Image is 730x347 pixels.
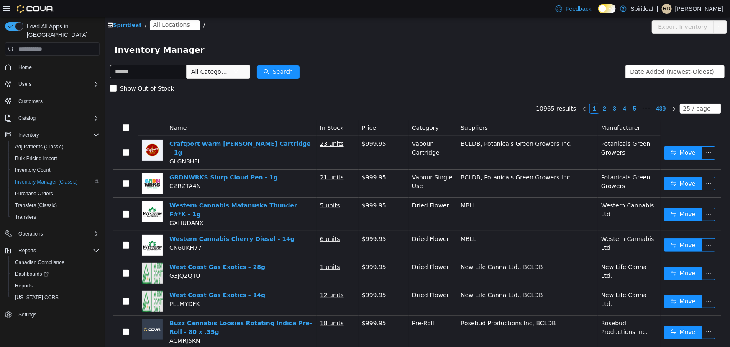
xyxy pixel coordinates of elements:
button: Settings [2,308,103,321]
span: Operations [18,230,43,237]
span: $999.95 [257,157,282,163]
a: Western Cannabis Matanuska Thunder F#*K - 1g [65,185,192,200]
img: GRDNWRKS Slurp Cloud Pen - 1g hero shot [37,156,58,177]
span: CZRZTA4N [65,166,96,172]
button: Inventory [15,130,42,140]
button: icon: ellipsis [597,129,611,142]
li: Next 5 Pages [535,86,548,96]
span: New Life Canna Ltd. [497,274,542,290]
button: icon: ellipsis [597,277,611,291]
span: Transfers (Classic) [15,202,57,209]
button: Inventory Count [8,164,103,176]
button: icon: ellipsis [597,249,611,263]
a: GRDNWRKS Slurp Cloud Pen - 1g [65,157,173,163]
span: Inventory Count [15,167,51,173]
button: Customers [2,95,103,107]
button: [US_STATE] CCRS [8,292,103,303]
span: Reports [18,247,36,254]
a: Buzz Cannabis Loosies Rotating Indica Pre-Roll - 80 x .35g [65,303,207,318]
li: 3 [505,86,515,96]
span: Settings [18,311,36,318]
a: Bulk Pricing Import [12,153,61,163]
button: icon: ellipsis [597,221,611,235]
li: 1 [485,86,495,96]
span: $999.95 [257,218,282,225]
td: Dried Flower [304,214,353,242]
span: $999.95 [257,274,282,281]
button: Operations [2,228,103,240]
a: icon: shopSpiritleaf [3,5,37,11]
li: 4 [515,86,525,96]
input: Dark Mode [598,4,616,13]
a: 5 [525,87,535,96]
i: icon: left [477,89,482,94]
a: Transfers [12,212,39,222]
a: 2 [495,87,505,96]
span: Manufacturer [497,107,536,114]
button: Reports [8,280,103,292]
span: Adjustments (Classic) [12,142,100,152]
button: icon: swapMove [559,277,598,291]
button: Canadian Compliance [8,256,103,268]
button: Home [2,61,103,73]
td: Vapour Single Use [304,153,353,181]
a: 3 [505,87,515,96]
button: Operations [15,229,46,239]
span: Dashboards [15,271,49,277]
a: West Coast Gas Exotics - 28g [65,246,161,253]
span: Potanicals Green Growers [497,157,546,172]
button: Users [2,78,103,90]
li: 439 [548,86,564,96]
u: 5 units [215,185,236,192]
button: Transfers (Classic) [8,199,103,211]
a: Customers [15,96,46,106]
span: $999.95 [257,246,282,253]
li: Next Page [564,86,574,96]
button: Catalog [15,113,39,123]
li: 10965 results [431,86,471,96]
span: Purchase Orders [15,190,53,197]
a: Reports [12,281,36,291]
a: West Coast Gas Exotics - 14g [65,274,161,281]
div: Ravi D [662,4,672,14]
a: Dashboards [12,269,52,279]
span: New Life Canna Ltd., BCLDB [356,274,438,281]
span: $999.95 [257,185,282,192]
span: G3JQ2QTU [65,255,96,262]
i: icon: shop [3,5,8,10]
img: West Coast Gas Exotics - 28g hero shot [37,246,58,267]
u: 12 units [215,274,239,281]
button: icon: swapMove [559,221,598,235]
p: Spiritleaf [631,4,653,14]
span: CN6UKH77 [65,227,97,234]
button: Reports [15,246,39,256]
td: Dried Flower [304,181,353,214]
a: Home [15,62,35,73]
p: [PERSON_NAME] [675,4,723,14]
span: Load All Apps in [GEOGRAPHIC_DATA] [23,22,100,39]
span: Inventory Manager (Classic) [12,177,100,187]
button: Reports [2,245,103,256]
button: Inventory Manager (Classic) [8,176,103,188]
img: Craftport Warm Ginger Peach Cartridge - 1g hero shot [37,122,58,143]
span: Western Cannabis Ltd [497,185,550,200]
span: ••• [535,86,548,96]
span: Potanicals Green Growers [497,123,546,139]
button: icon: swapMove [559,249,598,263]
span: $999.95 [257,303,282,309]
span: / [99,5,100,11]
img: Western Cannabis Cherry Diesel - 14g hero shot [37,218,58,238]
li: Previous Page [475,86,485,96]
u: 18 units [215,303,239,309]
u: 23 units [215,123,239,130]
button: Export Inventory [547,3,610,16]
button: icon: ellipsis [597,160,611,173]
span: In Stock [215,107,239,114]
span: BCLDB, Potanicals Green Growers Inc. [356,157,467,163]
span: Customers [15,96,100,106]
span: MBLL [356,185,371,192]
span: Catalog [18,115,36,122]
button: icon: ellipsis [609,3,622,16]
span: Inventory Manager [10,26,105,39]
